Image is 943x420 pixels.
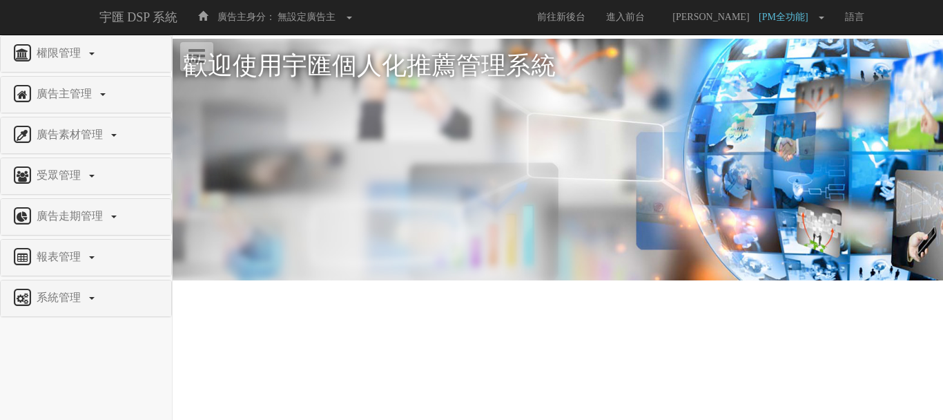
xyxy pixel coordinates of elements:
[11,43,161,65] a: 權限管理
[33,292,88,303] span: 系統管理
[33,251,88,262] span: 報表管理
[11,165,161,187] a: 受眾管理
[759,12,815,22] span: [PM全功能]
[11,124,161,146] a: 廣告素材管理
[11,247,161,269] a: 報表管理
[217,12,275,22] span: 廣告主身分：
[11,84,161,106] a: 廣告主管理
[11,206,161,228] a: 廣告走期管理
[33,88,99,99] span: 廣告主管理
[33,47,88,59] span: 權限管理
[665,12,756,22] span: [PERSON_NAME]
[33,169,88,181] span: 受眾管理
[33,128,110,140] span: 廣告素材管理
[278,12,336,22] span: 無設定廣告主
[11,287,161,309] a: 系統管理
[33,210,110,222] span: 廣告走期管理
